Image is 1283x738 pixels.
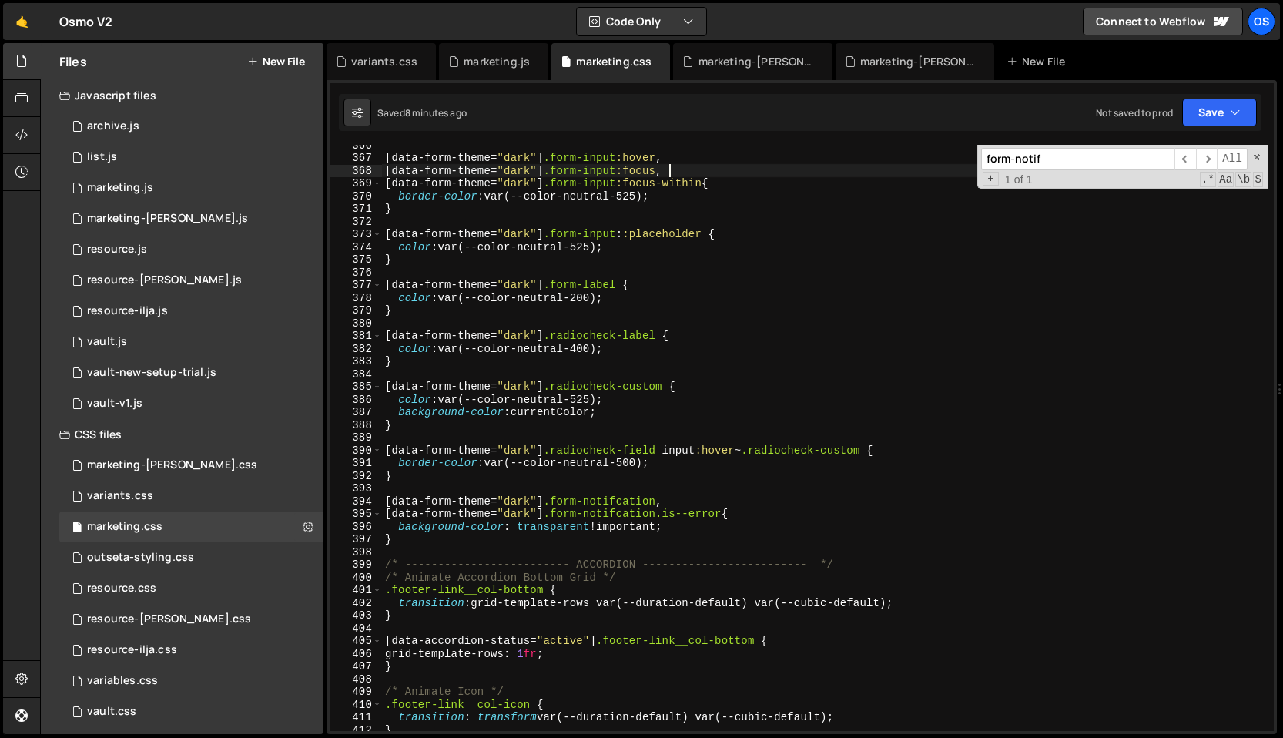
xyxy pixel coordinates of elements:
[1096,106,1173,119] div: Not saved to prod
[999,173,1039,186] span: 1 of 1
[59,12,112,31] div: Osmo V2
[87,458,257,472] div: marketing-[PERSON_NAME].css
[87,674,158,688] div: variables.css
[330,279,382,292] div: 377
[1007,54,1071,69] div: New File
[1248,8,1275,35] a: Os
[59,481,323,512] div: 16596/45511.css
[330,521,382,534] div: 396
[59,666,323,696] div: 16596/45154.css
[330,559,382,572] div: 399
[330,228,382,241] div: 373
[330,660,382,673] div: 407
[330,343,382,356] div: 382
[59,388,323,419] div: 16596/45132.js
[464,54,530,69] div: marketing.js
[330,724,382,737] div: 412
[330,165,382,178] div: 368
[87,335,127,349] div: vault.js
[59,234,323,265] div: 16596/46183.js
[87,612,251,626] div: resource-[PERSON_NAME].css
[87,273,242,287] div: resource-[PERSON_NAME].js
[330,406,382,419] div: 387
[59,450,323,481] div: 16596/46284.css
[59,635,323,666] div: 16596/46198.css
[330,267,382,280] div: 376
[59,203,323,234] div: 16596/45424.js
[1182,99,1257,126] button: Save
[860,54,976,69] div: marketing-[PERSON_NAME].js
[330,152,382,165] div: 367
[87,705,136,719] div: vault.css
[87,582,156,595] div: resource.css
[41,419,323,450] div: CSS files
[59,265,323,296] div: 16596/46194.js
[330,533,382,546] div: 397
[330,304,382,317] div: 379
[330,444,382,458] div: 390
[981,148,1174,170] input: Search for
[87,212,248,226] div: marketing-[PERSON_NAME].js
[330,419,382,432] div: 388
[330,203,382,216] div: 371
[59,296,323,327] div: 16596/46195.js
[330,648,382,661] div: 406
[698,54,814,69] div: marketing-[PERSON_NAME].css
[330,368,382,381] div: 384
[59,327,323,357] div: 16596/45133.js
[330,635,382,648] div: 405
[87,643,177,657] div: resource-ilja.css
[87,304,168,318] div: resource-ilja.js
[330,292,382,305] div: 378
[330,508,382,521] div: 395
[87,181,153,195] div: marketing.js
[330,190,382,203] div: 370
[330,482,382,495] div: 393
[1235,172,1251,187] span: Whole Word Search
[59,357,323,388] div: 16596/45152.js
[87,150,117,164] div: list.js
[330,495,382,508] div: 394
[330,673,382,686] div: 408
[576,54,652,69] div: marketing.css
[330,394,382,407] div: 386
[330,330,382,343] div: 381
[87,397,142,411] div: vault-v1.js
[59,173,323,203] div: 16596/45422.js
[1253,172,1263,187] span: Search In Selection
[330,355,382,368] div: 383
[247,55,305,68] button: New File
[1217,148,1248,170] span: Alt-Enter
[87,119,139,133] div: archive.js
[3,3,41,40] a: 🤙
[59,542,323,573] div: 16596/45156.css
[87,551,194,565] div: outseta-styling.css
[330,699,382,712] div: 410
[577,8,706,35] button: Code Only
[330,431,382,444] div: 389
[330,317,382,330] div: 380
[330,216,382,229] div: 372
[87,520,162,534] div: marketing.css
[330,609,382,622] div: 403
[330,139,382,153] div: 366
[87,366,216,380] div: vault-new-setup-trial.js
[330,381,382,394] div: 385
[330,597,382,610] div: 402
[87,489,153,503] div: variants.css
[405,106,467,119] div: 8 minutes ago
[1218,172,1234,187] span: CaseSensitive Search
[330,177,382,190] div: 369
[983,172,999,186] span: Toggle Replace mode
[41,80,323,111] div: Javascript files
[330,572,382,585] div: 400
[330,253,382,267] div: 375
[330,622,382,636] div: 404
[59,111,323,142] div: 16596/46210.js
[330,241,382,254] div: 374
[87,243,147,257] div: resource.js
[330,711,382,724] div: 411
[330,686,382,699] div: 409
[59,512,323,542] div: 16596/45446.css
